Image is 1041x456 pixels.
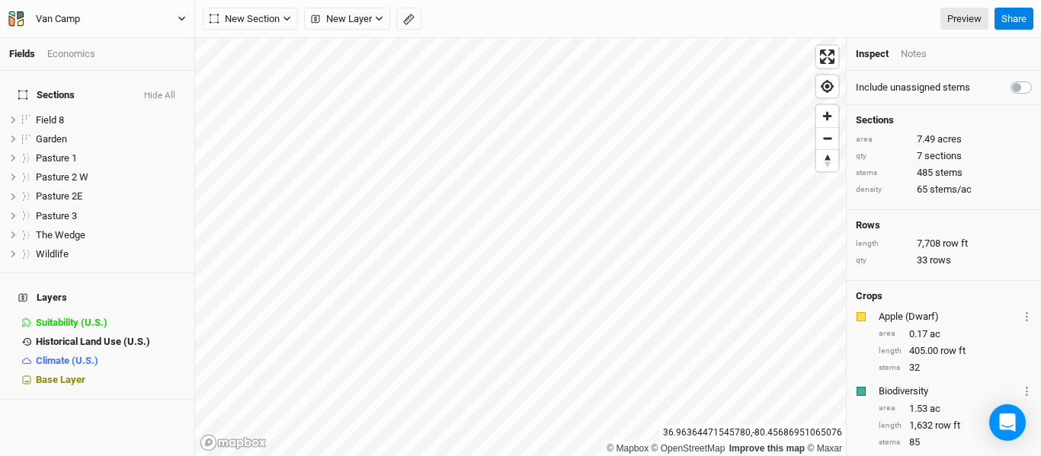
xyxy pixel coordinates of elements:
button: Crop Usage [1022,308,1032,325]
h4: Layers [9,282,185,313]
button: New Section [203,8,298,30]
div: stems [856,167,909,179]
button: New Layer [304,8,390,30]
span: acres [937,132,962,146]
div: length [856,238,909,250]
button: Zoom in [816,105,838,127]
span: row ft [943,237,968,250]
a: Mapbox [607,443,649,454]
span: The Wedge [36,229,85,241]
span: rows [930,254,951,267]
a: Fields [9,48,35,59]
a: Mapbox logo [200,434,267,451]
div: The Wedge [36,229,185,241]
span: Suitability (U.S.) [36,317,107,328]
span: stems [935,166,963,180]
div: area [856,134,909,145]
div: Open Intercom Messenger [989,404,1026,441]
span: ac [930,327,940,341]
canvas: Map [195,38,846,456]
button: Reset bearing to north [816,149,838,171]
div: Pasture 3 [36,210,185,222]
div: area [879,328,902,340]
button: Van Camp [8,11,187,27]
div: 0.17 [879,327,1032,341]
button: Zoom out [816,127,838,149]
div: 405.00 [879,344,1032,358]
span: ac [930,402,940,416]
div: 1,632 [879,419,1032,432]
div: 7 [856,149,1032,163]
div: 36.96364471545780 , -80.45686951065076 [659,425,846,441]
div: Inspect [856,47,889,61]
div: Pasture 1 [36,152,185,164]
span: Wildlife [36,248,69,260]
div: Biodiversity [879,384,1019,398]
span: Garden [36,133,67,145]
a: OpenStreetMap [652,443,725,454]
button: Enter fullscreen [816,46,838,68]
span: row ft [940,344,966,358]
span: Historical Land Use (U.S.) [36,336,150,347]
h4: Crops [856,290,882,302]
a: Maxar [807,443,842,454]
div: area [879,403,902,414]
div: Suitability (U.S.) [36,317,185,329]
div: Economics [47,47,95,61]
div: 33 [856,254,1032,267]
span: Reset bearing to north [816,150,838,171]
div: 7,708 [856,237,1032,250]
span: Base Layer [36,374,85,385]
a: Preview [940,8,988,30]
button: Crop Usage [1022,382,1032,400]
span: row ft [935,419,960,432]
div: 485 [856,166,1032,180]
div: Climate (U.S.) [36,355,185,367]
span: Field 8 [36,114,64,126]
button: Find my location [816,75,838,97]
div: Field 8 [36,114,185,126]
span: Pasture 2 W [36,171,88,183]
div: density [856,184,909,196]
button: Hide All [143,91,176,101]
div: Base Layer [36,374,185,386]
button: Shortcut: M [396,8,421,30]
span: Pasture 2E [36,190,82,202]
div: Historical Land Use (U.S.) [36,336,185,348]
span: Zoom out [816,128,838,149]
div: Van Camp [36,11,80,27]
div: qty [856,255,909,266]
div: Apple (Dwarf) [879,310,1019,324]
div: 85 [879,435,1032,449]
h4: Rows [856,219,1032,231]
div: 65 [856,183,1032,196]
div: qty [856,151,909,162]
div: 7.49 [856,132,1032,146]
span: Climate (U.S.) [36,355,98,366]
div: Notes [901,47,927,61]
div: length [879,420,902,432]
span: stems/ac [930,183,972,196]
div: 32 [879,361,1032,375]
span: Pasture 1 [36,152,77,164]
div: Garden [36,133,185,145]
a: Improve this map [729,443,805,454]
span: New Layer [311,11,372,27]
div: stems [879,362,902,374]
label: Include unassigned stems [856,81,970,94]
span: New Section [210,11,280,27]
span: sections [924,149,962,163]
div: Wildlife [36,248,185,260]
h4: Sections [856,114,1032,126]
div: 1.53 [879,402,1032,416]
div: Pasture 2E [36,190,185,202]
div: stems [879,437,902,448]
div: length [879,346,902,357]
button: Share [995,8,1033,30]
span: Pasture 3 [36,210,77,222]
div: Pasture 2 W [36,171,185,183]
